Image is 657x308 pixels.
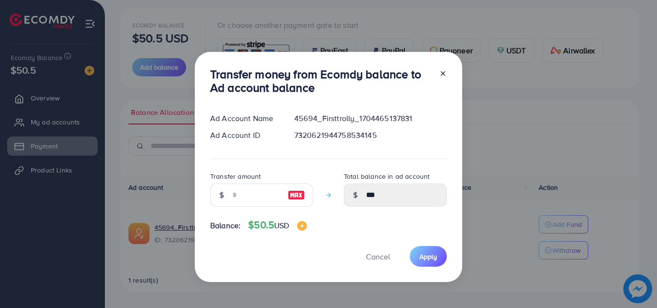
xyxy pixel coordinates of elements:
[419,252,437,261] span: Apply
[288,189,305,201] img: image
[248,219,306,231] h4: $50.5
[287,113,455,124] div: 45694_Firsttrolly_1704465137831
[210,67,431,95] h3: Transfer money from Ecomdy balance to Ad account balance
[297,221,307,231] img: image
[354,246,402,267] button: Cancel
[210,172,261,181] label: Transfer amount
[202,130,287,141] div: Ad Account ID
[366,251,390,262] span: Cancel
[274,220,289,231] span: USD
[410,246,447,267] button: Apply
[202,113,287,124] div: Ad Account Name
[287,130,455,141] div: 7320621944758534145
[210,220,240,231] span: Balance:
[344,172,430,181] label: Total balance in ad account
